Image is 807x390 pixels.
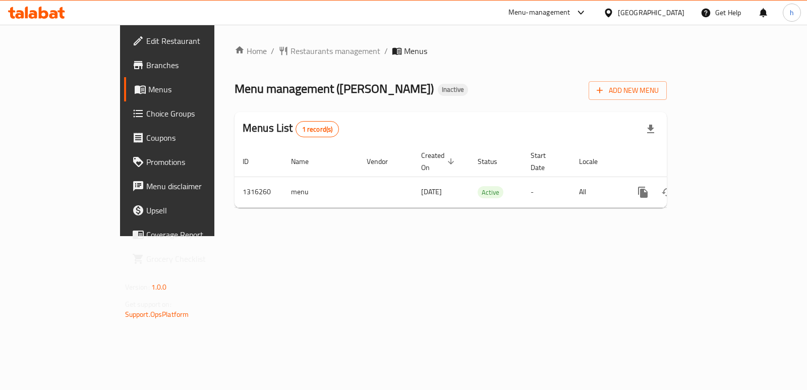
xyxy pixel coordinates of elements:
[243,155,262,168] span: ID
[124,29,255,53] a: Edit Restaurant
[271,45,274,57] li: /
[384,45,388,57] li: /
[579,155,611,168] span: Locale
[146,59,247,71] span: Branches
[571,177,623,207] td: All
[508,7,570,19] div: Menu-management
[146,156,247,168] span: Promotions
[438,85,468,94] span: Inactive
[404,45,427,57] span: Menus
[124,101,255,126] a: Choice Groups
[146,180,247,192] span: Menu disclaimer
[124,53,255,77] a: Branches
[124,126,255,150] a: Coupons
[296,121,339,137] div: Total records count
[125,281,150,294] span: Version:
[124,222,255,247] a: Coverage Report
[243,121,339,137] h2: Menus List
[291,155,322,168] span: Name
[151,281,167,294] span: 1.0.0
[296,125,339,134] span: 1 record(s)
[235,77,434,100] span: Menu management ( [PERSON_NAME] )
[283,177,359,207] td: menu
[597,84,659,97] span: Add New Menu
[146,35,247,47] span: Edit Restaurant
[146,132,247,144] span: Coupons
[655,180,679,204] button: Change Status
[478,155,510,168] span: Status
[124,247,255,271] a: Grocery Checklist
[278,45,380,57] a: Restaurants management
[589,81,667,100] button: Add New Menu
[367,155,401,168] span: Vendor
[148,83,247,95] span: Menus
[438,84,468,96] div: Inactive
[291,45,380,57] span: Restaurants management
[124,150,255,174] a: Promotions
[618,7,684,18] div: [GEOGRAPHIC_DATA]
[790,7,794,18] span: h
[639,117,663,141] div: Export file
[631,180,655,204] button: more
[146,204,247,216] span: Upsell
[421,149,457,174] span: Created On
[146,253,247,265] span: Grocery Checklist
[124,174,255,198] a: Menu disclaimer
[235,45,667,57] nav: breadcrumb
[235,177,283,207] td: 1316260
[124,198,255,222] a: Upsell
[478,186,503,198] div: Active
[124,77,255,101] a: Menus
[125,308,189,321] a: Support.OpsPlatform
[421,185,442,198] span: [DATE]
[523,177,571,207] td: -
[235,146,736,208] table: enhanced table
[478,187,503,198] span: Active
[125,298,171,311] span: Get support on:
[531,149,559,174] span: Start Date
[146,229,247,241] span: Coverage Report
[623,146,736,177] th: Actions
[146,107,247,120] span: Choice Groups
